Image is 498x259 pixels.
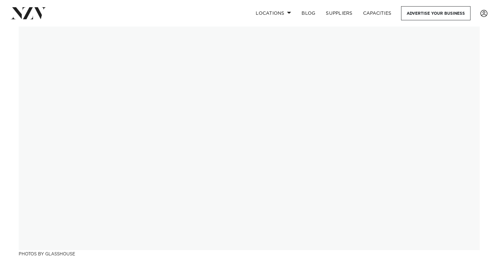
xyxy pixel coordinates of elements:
[10,7,46,19] img: nzv-logo.png
[19,250,480,257] h3: Photos by Glasshouse
[250,6,296,20] a: Locations
[401,6,470,20] a: Advertise your business
[358,6,397,20] a: Capacities
[321,6,358,20] a: SUPPLIERS
[296,6,321,20] a: BLOG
